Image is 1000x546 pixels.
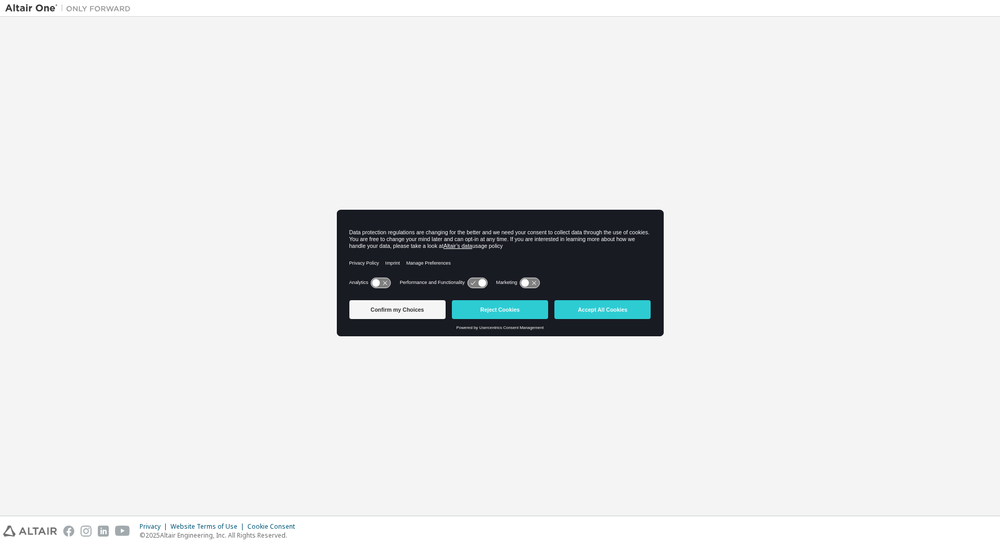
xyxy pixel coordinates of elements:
div: Cookie Consent [247,522,301,531]
div: Privacy [140,522,171,531]
img: youtube.svg [115,526,130,537]
img: altair_logo.svg [3,526,57,537]
p: © 2025 Altair Engineering, Inc. All Rights Reserved. [140,531,301,540]
div: Website Terms of Use [171,522,247,531]
img: facebook.svg [63,526,74,537]
img: Altair One [5,3,136,14]
img: linkedin.svg [98,526,109,537]
img: instagram.svg [81,526,92,537]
